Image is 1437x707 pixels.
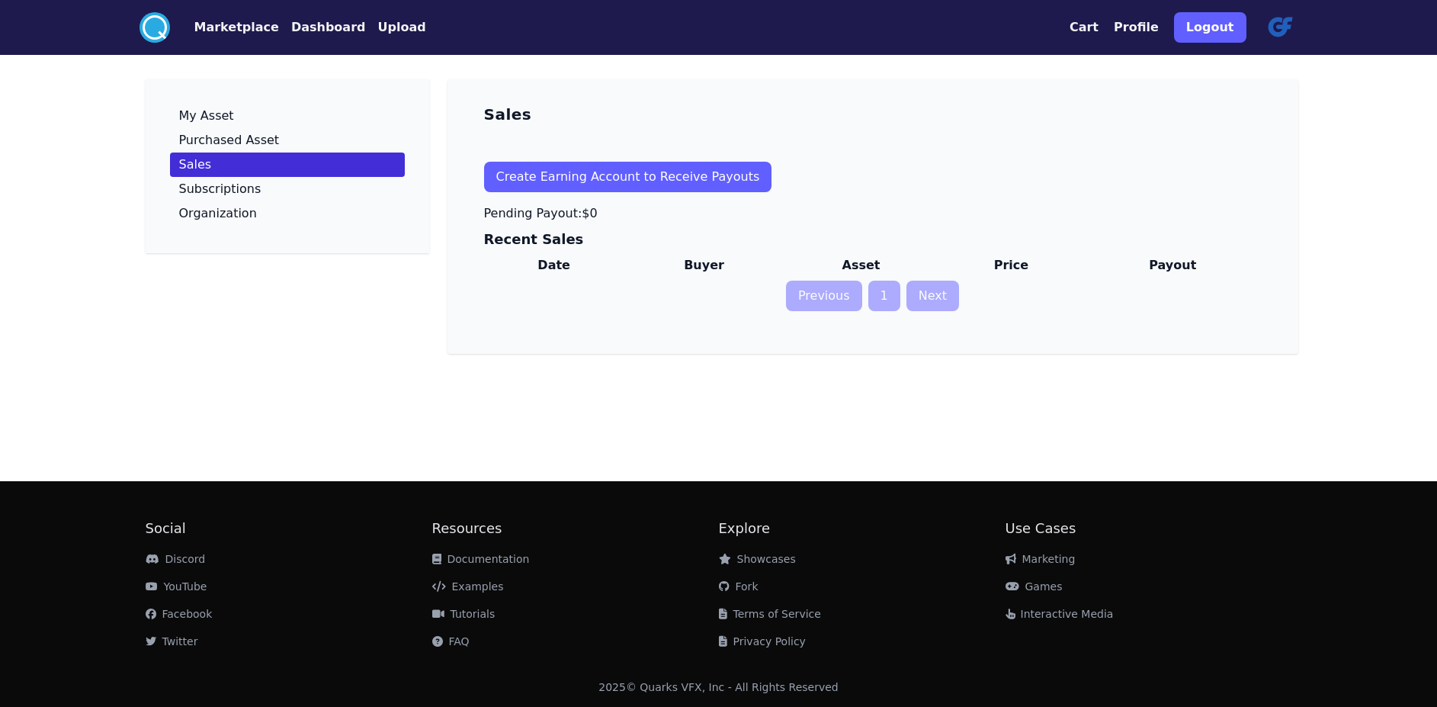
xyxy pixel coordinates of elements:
[279,18,366,37] a: Dashboard
[484,162,772,192] button: Create Earning Account to Receive Payouts
[146,580,207,593] a: YouTube
[146,608,213,620] a: Facebook
[179,207,257,220] p: Organization
[484,206,582,220] label: Pending Payout:
[1006,580,1063,593] a: Games
[1006,553,1076,565] a: Marketing
[1070,18,1099,37] button: Cart
[484,104,532,125] h3: Sales
[365,18,425,37] a: Upload
[170,128,405,153] a: Purchased Asset
[432,553,530,565] a: Documentation
[719,635,806,648] a: Privacy Policy
[484,229,1262,250] h1: Recent Sales
[432,518,719,539] h2: Resources
[432,580,504,593] a: Examples
[179,110,234,122] p: My Asset
[194,18,279,37] button: Marketplace
[432,608,496,620] a: Tutorials
[170,201,405,226] a: Organization
[170,104,405,128] a: My Asset
[906,281,959,311] a: Next
[719,580,759,593] a: Fork
[719,518,1006,539] h2: Explore
[868,281,900,311] a: 1
[170,177,405,201] a: Subscriptions
[484,149,1262,204] a: Create Earning Account to Receive Payouts
[484,204,598,223] div: $ 0
[146,635,198,648] a: Twitter
[291,18,366,37] button: Dashboard
[432,635,470,648] a: FAQ
[146,553,206,565] a: Discord
[179,159,212,171] p: Sales
[719,608,821,620] a: Terms of Service
[786,281,862,311] a: Previous
[1006,518,1292,539] h2: Use Cases
[146,518,432,539] h2: Social
[938,250,1084,281] th: Price
[179,183,261,195] p: Subscriptions
[179,134,280,146] p: Purchased Asset
[1174,6,1246,49] a: Logout
[1174,12,1246,43] button: Logout
[598,680,839,695] div: 2025 © Quarks VFX, Inc - All Rights Reserved
[719,553,796,565] a: Showcases
[784,250,938,281] th: Asset
[170,18,279,37] a: Marketplace
[484,250,624,281] th: Date
[624,250,784,281] th: Buyer
[1262,9,1298,46] img: profile
[1006,608,1114,620] a: Interactive Media
[1084,250,1261,281] th: Payout
[170,153,405,177] a: Sales
[377,18,425,37] button: Upload
[1114,18,1159,37] button: Profile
